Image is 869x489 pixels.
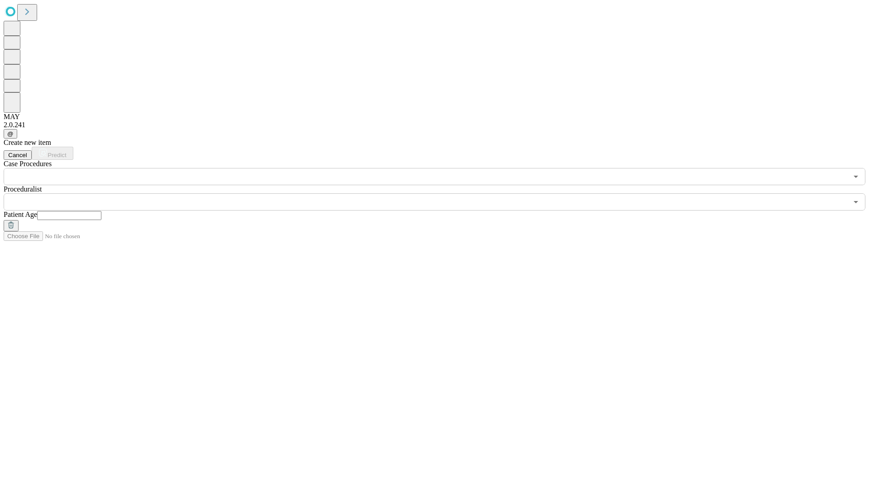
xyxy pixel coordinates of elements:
[32,147,73,160] button: Predict
[4,211,37,218] span: Patient Age
[7,130,14,137] span: @
[4,160,52,168] span: Scheduled Procedure
[4,129,17,139] button: @
[4,139,51,146] span: Create new item
[8,152,27,158] span: Cancel
[850,196,862,208] button: Open
[4,113,865,121] div: MAY
[4,185,42,193] span: Proceduralist
[4,150,32,160] button: Cancel
[4,121,865,129] div: 2.0.241
[48,152,66,158] span: Predict
[850,170,862,183] button: Open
